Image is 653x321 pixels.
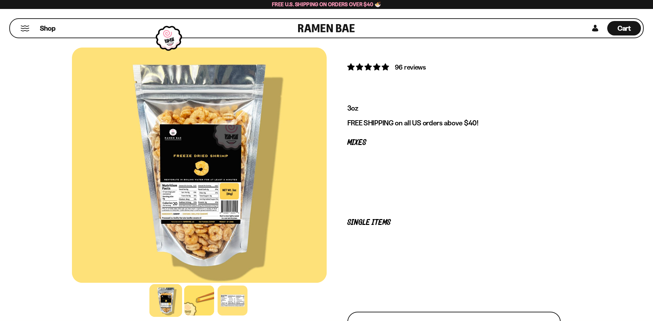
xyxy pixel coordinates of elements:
p: Single Items [347,219,561,226]
p: FREE SHIPPING on all US orders above $40! [347,118,561,127]
span: 96 reviews [395,63,426,71]
p: 3oz [347,104,561,113]
p: Mixes [347,139,561,146]
a: Cart [607,19,641,38]
button: Mobile Menu Trigger [20,25,30,31]
a: Shop [40,21,55,35]
span: Cart [618,24,631,32]
span: Free U.S. Shipping on Orders over $40 🍜 [272,1,381,8]
span: 4.90 stars [347,63,390,71]
span: Shop [40,24,55,33]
